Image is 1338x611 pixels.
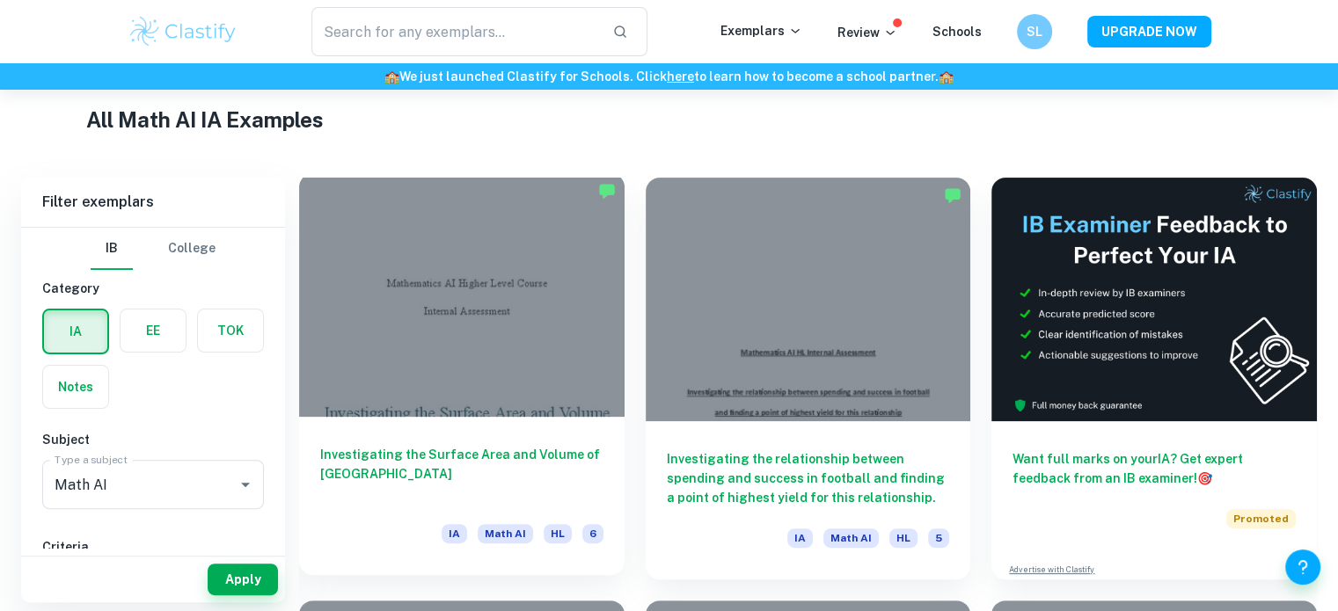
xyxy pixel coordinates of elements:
button: Apply [208,564,278,595]
button: Help and Feedback [1285,549,1320,585]
span: HL [544,524,572,543]
button: UPGRADE NOW [1087,16,1211,47]
h6: Criteria [42,537,264,556]
h6: SL [1024,22,1044,41]
img: Marked [598,182,616,200]
span: Math AI [823,528,879,548]
button: EE [121,309,186,352]
button: SL [1017,14,1052,49]
h6: Subject [42,430,264,449]
span: 🏫 [384,69,399,84]
label: Type a subject [55,452,128,467]
h6: Want full marks on your IA ? Get expert feedback from an IB examiner! [1013,449,1296,488]
h1: All Math AI IA Examples [86,104,1253,135]
button: Open [233,472,258,497]
span: Promoted [1226,509,1296,528]
h6: Investigating the relationship between spending and success in football and finding a point of hi... [667,449,950,507]
h6: Category [42,279,264,298]
a: Investigating the Surface Area and Volume of [GEOGRAPHIC_DATA]IAMath AIHL6 [299,178,625,579]
h6: Investigating the Surface Area and Volume of [GEOGRAPHIC_DATA] [320,445,603,503]
p: Exemplars [720,21,802,40]
span: 5 [928,528,949,548]
a: here [667,69,694,84]
input: Search for any exemplars... [311,7,599,56]
span: HL [889,528,918,548]
img: Thumbnail [991,178,1317,421]
a: Schools [932,25,982,39]
a: Advertise with Clastify [1009,564,1094,576]
button: Notes [43,366,108,408]
button: IB [91,228,133,270]
a: Investigating the relationship between spending and success in football and finding a point of hi... [646,178,971,579]
a: Want full marks on yourIA? Get expert feedback from an IB examiner!PromotedAdvertise with Clastify [991,178,1317,579]
span: 🎯 [1197,471,1212,485]
span: 6 [582,524,603,543]
h6: Filter exemplars [21,178,285,227]
img: Clastify logo [128,14,239,49]
span: Math AI [478,524,533,543]
span: IA [442,524,467,543]
button: IA [44,310,107,353]
button: TOK [198,309,263,352]
span: 🏫 [939,69,954,84]
p: Review [837,23,897,42]
h6: We just launched Clastify for Schools. Click to learn how to become a school partner. [4,67,1334,86]
button: College [168,228,216,270]
span: IA [787,528,813,548]
div: Filter type choice [91,228,216,270]
img: Marked [944,186,961,204]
